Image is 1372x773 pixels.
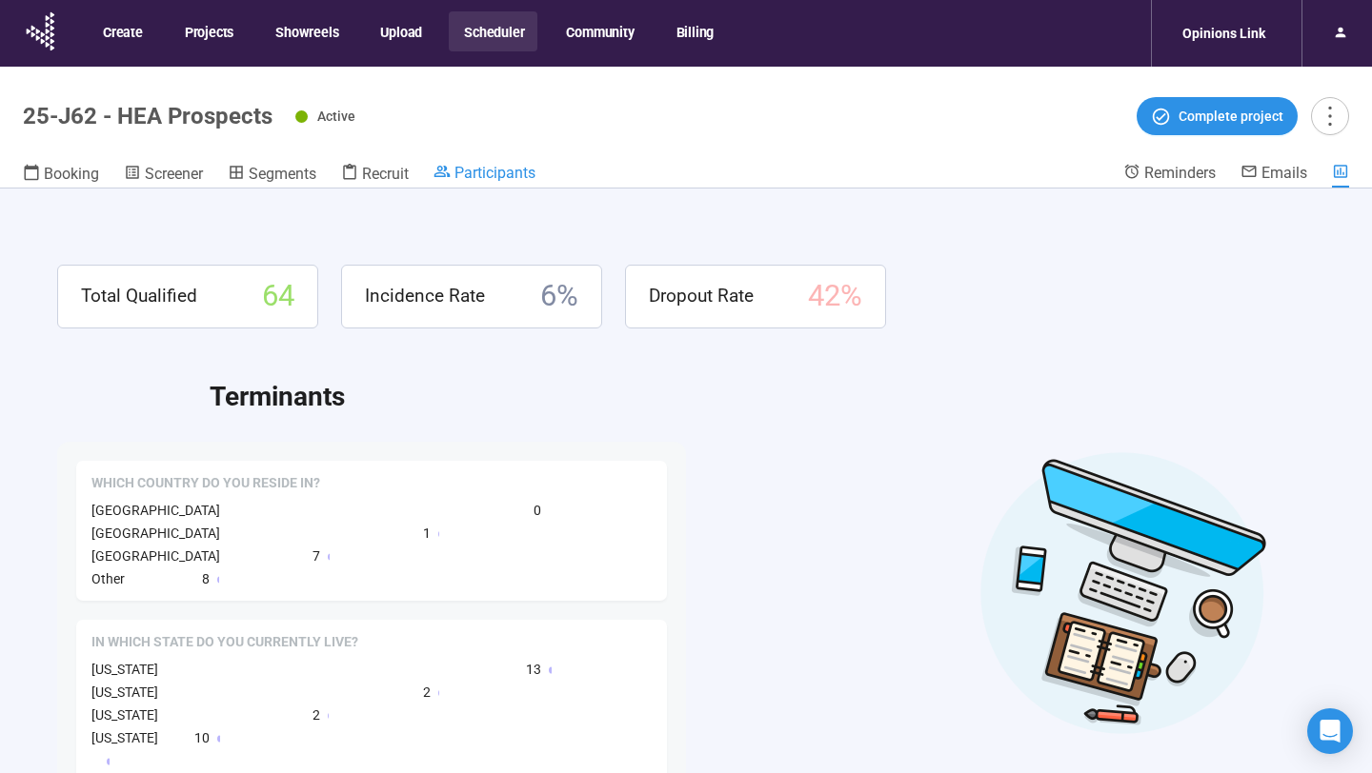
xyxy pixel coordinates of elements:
span: Screener [145,165,203,183]
a: Segments [228,163,316,188]
span: Booking [44,165,99,183]
span: [US_STATE] [91,662,158,677]
img: Desktop work notes [979,449,1267,736]
span: 2 [423,682,431,703]
span: Reminders [1144,164,1216,182]
button: Create [88,11,156,51]
span: [US_STATE] [91,707,158,723]
button: Upload [365,11,435,51]
span: 0 [534,500,541,521]
span: [GEOGRAPHIC_DATA] [91,525,220,541]
button: Billing [661,11,728,51]
button: Projects [170,11,247,51]
span: 42 % [808,273,862,320]
a: Reminders [1123,163,1216,186]
span: 64 [262,273,294,320]
span: [US_STATE] [91,730,158,745]
button: more [1311,97,1349,135]
a: Booking [23,163,99,188]
span: Complete project [1179,106,1283,127]
span: In which state do you currently live? [91,633,358,652]
span: Segments [249,165,316,183]
button: Scheduler [449,11,537,51]
h2: Terminants [210,376,1315,418]
div: Open Intercom Messenger [1307,708,1353,754]
a: Recruit [341,163,409,188]
span: [US_STATE] [91,684,158,700]
button: Community [551,11,647,51]
span: Other [91,571,125,586]
span: Total Qualified [81,282,197,310]
span: [GEOGRAPHIC_DATA] [91,503,220,518]
span: [GEOGRAPHIC_DATA] [91,548,220,564]
span: 6 % [540,273,578,320]
span: more [1317,103,1342,129]
span: 7 [313,545,320,566]
span: 13 [526,659,541,680]
span: 10 [194,727,210,748]
span: Incidence Rate [365,282,485,310]
button: Showreels [260,11,352,51]
a: Screener [124,163,203,188]
h1: 25-J62 - HEA Prospects [23,103,272,129]
span: Emails [1261,164,1307,182]
span: 2 [313,704,320,725]
span: Dropout Rate [649,282,754,310]
div: Opinions Link [1171,15,1277,51]
span: 8 [202,568,210,589]
span: 1 [423,523,431,544]
a: Participants [434,163,535,186]
span: Participants [454,164,535,182]
span: Active [317,109,355,124]
span: Which country do you reside in? [91,474,320,493]
a: Emails [1241,163,1307,186]
span: Recruit [362,165,409,183]
button: Complete project [1137,97,1298,135]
